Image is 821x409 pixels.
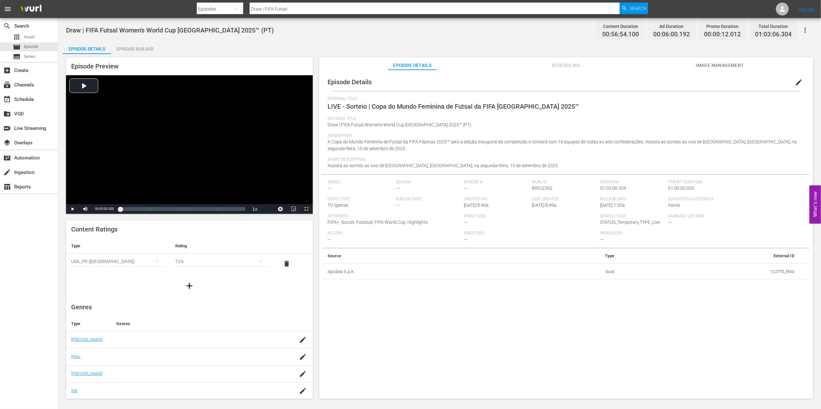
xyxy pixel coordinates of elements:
[71,303,92,311] span: Genres
[120,207,245,211] div: Progress Bar
[4,5,12,13] span: menu
[532,186,553,191] span: 89922362
[328,237,331,242] span: ---
[795,78,803,86] span: edit
[328,163,559,168] span: Assista ao sorteio ao vivo de [GEOGRAPHIC_DATA], [GEOGRAPHIC_DATA], na segunda-feira, 15 de setem...
[13,43,21,51] span: Episode
[66,238,170,254] th: Type
[71,337,103,342] a: [PERSON_NAME]
[517,248,619,264] th: Type
[668,214,733,219] span: Samsung VOD Row:
[464,220,468,225] span: ---
[328,203,348,208] span: TV Special
[328,78,372,86] span: Episode Details
[696,61,744,69] span: Image Management
[15,2,46,17] img: ans4CAIJ8jUAAAAAAAAAAAAAAAAAAAAAAAAgQb4GAAAAAAAAAAAAAAAAAAAAAAAAJMjXAAAAAAAAAAAAAAAAAAAAAAAAgAT5G...
[791,75,807,90] button: edit
[279,256,294,271] button: delete
[63,41,111,57] div: Episode Details
[328,180,392,185] span: Series:
[328,133,801,139] span: Description
[3,110,11,118] span: VOD
[600,203,625,208] span: [DATE] 1:00a
[3,154,11,162] span: Automation
[328,214,461,219] span: Keywords:
[328,157,801,162] span: Short Description
[287,204,300,214] button: Picture-in-Picture
[66,316,111,332] th: Type
[274,204,287,214] button: Jump To Time
[13,33,21,41] span: Asset
[532,180,597,185] span: Wurl ID:
[464,214,597,219] span: Roku Tags:
[71,371,103,376] a: [PERSON_NAME]
[170,238,274,254] th: Rating
[3,139,11,147] span: Overlays
[71,388,77,393] a: IAB
[602,22,639,31] div: Content Duration
[668,197,801,202] span: Suggested Categories:
[600,186,626,191] span: 01:03:06.304
[600,214,665,219] span: Search Tags:
[283,260,291,268] span: delete
[71,252,165,270] div: USA_PR ([GEOGRAPHIC_DATA])
[464,203,489,208] span: [DATE] 8:49a
[602,31,639,38] span: 00:56:54.100
[600,180,665,185] span: Duration:
[322,263,517,280] th: Sysdata S.p.A.
[3,81,11,89] span: Channels
[464,231,597,236] span: Directors
[517,263,619,280] td: Guid
[322,248,810,280] table: simple table
[71,225,118,233] span: Content Ratings
[668,220,672,225] span: ---
[532,203,557,208] span: [DATE] 8:49a
[464,186,468,191] span: ---
[300,204,313,214] button: Fullscreen
[63,41,111,54] button: Episode Details
[704,31,741,38] span: 00:00:12.012
[111,316,286,332] th: Genres
[396,186,400,191] span: ---
[755,22,792,31] div: Total Duration
[71,354,81,359] a: Roku
[328,231,461,236] span: Actors
[629,3,646,14] span: Search
[668,186,694,191] span: 01:00:00.000
[24,34,34,40] span: Asset
[3,22,11,30] span: Search
[532,197,597,202] span: Last Updated:
[111,41,159,54] button: Episode Builder
[248,204,261,214] button: Playback Rate
[755,31,792,38] span: 01:03:06.304
[600,220,660,225] span: STATUS_Temporary,TYPE_Live
[388,61,436,69] span: Episode Details
[79,204,92,214] button: Mute
[328,103,579,110] span: LIVE - Sorteio | Copa do Mundo Feminina de Futsal da FIFA [GEOGRAPHIC_DATA] 2025™
[66,75,313,214] div: Video Player
[328,197,392,202] span: Entry Type:
[668,203,680,208] span: movie
[653,31,690,38] span: 00:06:00.192
[66,26,274,34] span: Draw | FIFA Futsal Women's World Cup [GEOGRAPHIC_DATA] 2025™ (PT)
[3,168,11,176] span: Ingestion
[620,3,648,14] button: Search
[542,61,590,69] span: Scheduling
[328,116,801,122] span: Internal Title
[809,186,821,224] button: Open Feedback Widget
[704,22,741,31] div: Promo Duration
[13,53,21,60] span: Series
[328,122,471,127] span: Draw | FIFA Futsal Women's World Cup [GEOGRAPHIC_DATA] 2025™ (PT)
[3,67,11,74] span: Create
[396,197,461,202] span: Publish Date:
[3,124,11,132] span: Live Streaming
[798,6,815,12] a: Sign Out
[66,204,79,214] button: Play
[600,237,604,242] span: ---
[322,248,517,264] th: Source
[464,237,468,242] span: ---
[464,180,529,185] span: Episode #:
[111,41,159,57] div: Episode Builder
[24,53,35,60] span: Series
[619,263,799,280] td: 122770_ENG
